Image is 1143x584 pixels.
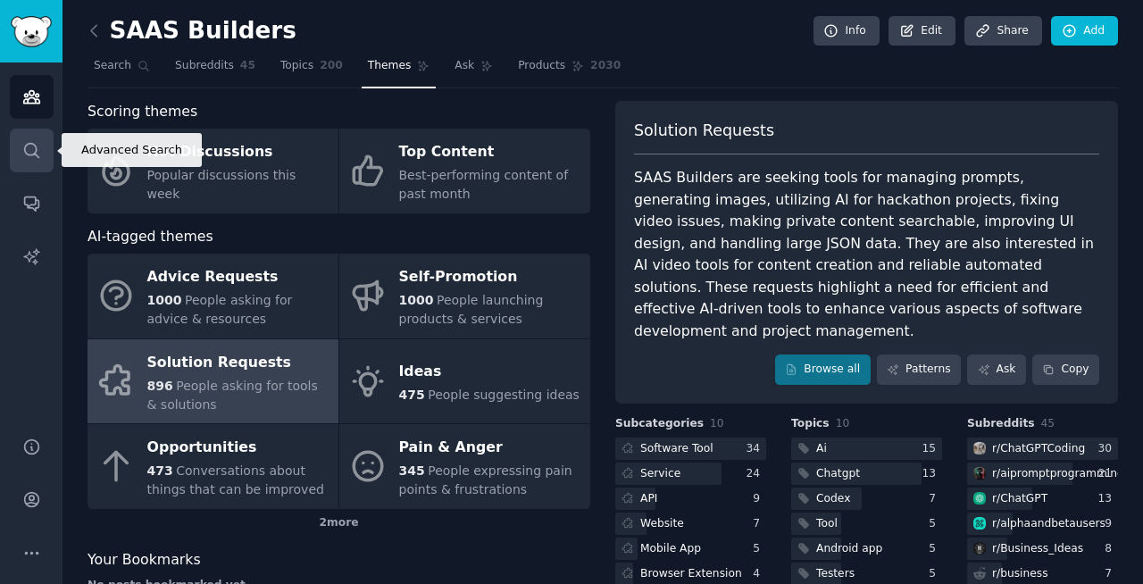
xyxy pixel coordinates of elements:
[175,58,234,74] span: Subreddits
[615,438,766,460] a: Software Tool34
[88,254,338,338] a: Advice Requests1000People asking for advice & resources
[929,566,942,582] div: 5
[791,538,942,560] a: Android app5
[640,566,742,582] div: Browser Extension
[399,138,581,167] div: Top Content
[967,538,1118,560] a: Business_Ideasr/Business_Ideas8
[147,434,330,463] div: Opportunities
[813,16,880,46] a: Info
[992,566,1048,582] div: r/ business
[512,52,627,88] a: Products2030
[992,516,1105,532] div: r/ alphaandbetausers
[399,293,544,326] span: People launching products & services
[147,463,324,496] span: Conversations about things that can be improved
[339,339,590,424] a: Ideas475People suggesting ideas
[428,388,580,402] span: People suggesting ideas
[147,293,182,307] span: 1000
[746,466,766,482] div: 24
[973,517,986,530] img: alphaandbetausers
[967,416,1035,432] span: Subreddits
[929,516,942,532] div: 5
[791,463,942,485] a: Chatgpt13
[88,509,590,538] div: 2 more
[615,538,766,560] a: Mobile App5
[816,566,855,582] div: Testers
[88,424,338,509] a: Opportunities473Conversations about things that can be improved
[877,355,961,385] a: Patterns
[791,513,942,535] a: Tool5
[399,463,425,478] span: 345
[973,467,986,480] img: aipromptprogramming
[816,441,827,457] div: Ai
[889,16,955,46] a: Edit
[94,58,131,74] span: Search
[922,466,942,482] div: 13
[816,541,882,557] div: Android app
[1041,417,1055,430] span: 45
[615,513,766,535] a: Website7
[753,491,766,507] div: 9
[169,52,262,88] a: Subreddits45
[710,417,724,430] span: 10
[88,17,296,46] h2: SAAS Builders
[339,254,590,338] a: Self-Promotion1000People launching products & services
[967,513,1118,535] a: alphaandbetausersr/alphaandbetausers9
[967,438,1118,460] a: ChatGPTCodingr/ChatGPTCoding30
[88,226,213,248] span: AI-tagged themes
[967,463,1118,485] a: aipromptprogrammingr/aipromptprogramming21
[88,101,197,123] span: Scoring themes
[753,566,766,582] div: 4
[1097,441,1118,457] div: 30
[640,466,680,482] div: Service
[362,52,437,88] a: Themes
[836,417,850,430] span: 10
[973,492,986,505] img: ChatGPT
[1105,541,1118,557] div: 8
[320,58,343,74] span: 200
[399,263,581,292] div: Self-Promotion
[147,379,318,412] span: People asking for tools & solutions
[147,168,296,201] span: Popular discussions this week
[1032,355,1099,385] button: Copy
[964,16,1041,46] a: Share
[274,52,349,88] a: Topics200
[147,463,173,478] span: 473
[816,466,860,482] div: Chatgpt
[518,58,565,74] span: Products
[992,541,1083,557] div: r/ Business_Ideas
[368,58,412,74] span: Themes
[1097,491,1118,507] div: 13
[147,138,330,167] div: Hot Discussions
[615,463,766,485] a: Service24
[147,263,330,292] div: Advice Requests
[399,293,434,307] span: 1000
[88,339,338,424] a: Solution Requests896People asking for tools & solutions
[634,167,1099,342] div: SAAS Builders are seeking tools for managing prompts, generating images, utilizing AI for hackath...
[967,488,1118,510] a: ChatGPTr/ChatGPT13
[448,52,499,88] a: Ask
[1105,516,1118,532] div: 9
[640,516,684,532] div: Website
[455,58,474,74] span: Ask
[992,441,1085,457] div: r/ ChatGPTCoding
[147,379,173,393] span: 896
[967,355,1026,385] a: Ask
[590,58,621,74] span: 2030
[791,438,942,460] a: Ai15
[775,355,871,385] a: Browse all
[922,441,942,457] div: 15
[816,491,850,507] div: Codex
[640,491,657,507] div: API
[88,52,156,88] a: Search
[929,491,942,507] div: 7
[399,463,572,496] span: People expressing pain points & frustrations
[399,434,581,463] div: Pain & Anger
[753,516,766,532] div: 7
[240,58,255,74] span: 45
[1105,566,1118,582] div: 7
[1097,466,1118,482] div: 21
[615,416,704,432] span: Subcategories
[1051,16,1118,46] a: Add
[929,541,942,557] div: 5
[11,16,52,47] img: GummySearch logo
